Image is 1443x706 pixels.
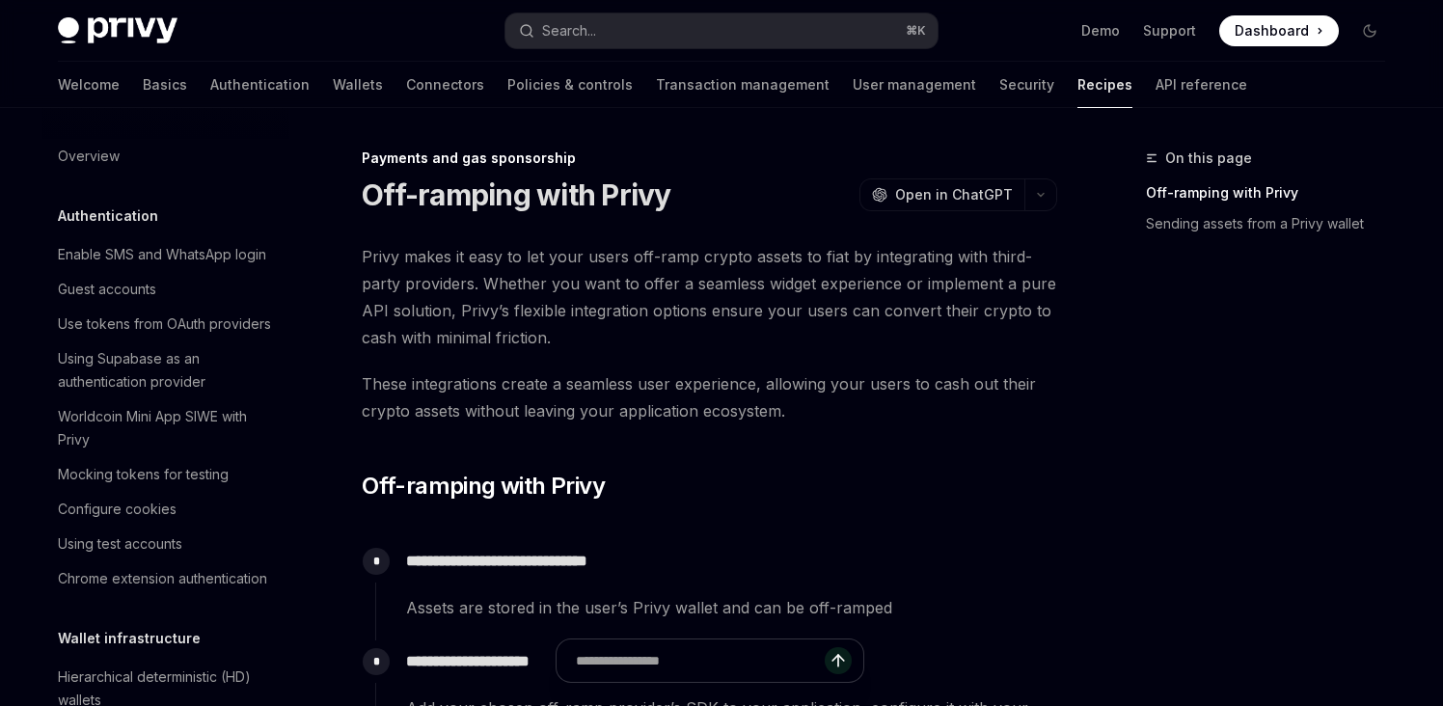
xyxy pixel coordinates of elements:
[42,457,289,492] a: Mocking tokens for testing
[42,561,289,596] a: Chrome extension authentication
[362,370,1057,424] span: These integrations create a seamless user experience, allowing your users to cash out their crypt...
[406,62,484,108] a: Connectors
[58,243,266,266] div: Enable SMS and WhatsApp login
[333,62,383,108] a: Wallets
[1354,15,1385,46] button: Toggle dark mode
[58,498,177,521] div: Configure cookies
[1143,21,1196,41] a: Support
[362,177,671,212] h1: Off-ramping with Privy
[895,185,1013,204] span: Open in ChatGPT
[1081,21,1120,41] a: Demo
[362,471,605,502] span: Off-ramping with Privy
[507,62,633,108] a: Policies & controls
[42,307,289,341] a: Use tokens from OAuth providers
[1146,208,1401,239] a: Sending assets from a Privy wallet
[58,405,278,451] div: Worldcoin Mini App SIWE with Privy
[58,17,177,44] img: dark logo
[58,567,267,590] div: Chrome extension authentication
[999,62,1054,108] a: Security
[505,14,938,48] button: Search...⌘K
[58,463,229,486] div: Mocking tokens for testing
[1219,15,1339,46] a: Dashboard
[859,178,1024,211] button: Open in ChatGPT
[42,237,289,272] a: Enable SMS and WhatsApp login
[42,527,289,561] a: Using test accounts
[362,149,1057,168] div: Payments and gas sponsorship
[1156,62,1247,108] a: API reference
[1146,177,1401,208] a: Off-ramping with Privy
[58,62,120,108] a: Welcome
[542,19,596,42] div: Search...
[362,243,1057,351] span: Privy makes it easy to let your users off-ramp crypto assets to fiat by integrating with third-pa...
[58,347,278,394] div: Using Supabase as an authentication provider
[58,532,182,556] div: Using test accounts
[656,62,830,108] a: Transaction management
[1165,147,1252,170] span: On this page
[42,341,289,399] a: Using Supabase as an authentication provider
[58,204,158,228] h5: Authentication
[210,62,310,108] a: Authentication
[42,399,289,457] a: Worldcoin Mini App SIWE with Privy
[42,492,289,527] a: Configure cookies
[576,639,825,682] input: Ask a question...
[58,312,271,336] div: Use tokens from OAuth providers
[906,23,926,39] span: ⌘ K
[58,627,201,650] h5: Wallet infrastructure
[58,145,120,168] div: Overview
[42,272,289,307] a: Guest accounts
[406,594,1056,621] span: Assets are stored in the user’s Privy wallet and can be off-ramped
[143,62,187,108] a: Basics
[825,647,852,674] button: Send message
[58,278,156,301] div: Guest accounts
[853,62,976,108] a: User management
[1235,21,1309,41] span: Dashboard
[42,139,289,174] a: Overview
[1077,62,1132,108] a: Recipes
